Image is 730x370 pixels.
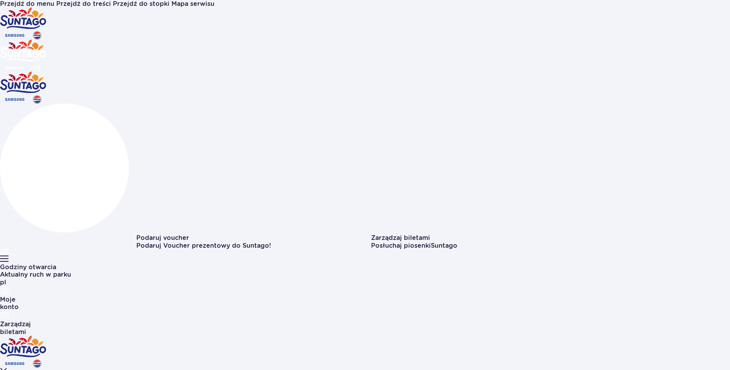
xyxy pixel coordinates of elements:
button: Posłuchaj piosenkiSuntago [371,242,457,249]
a: Zarządzaj biletami [371,234,430,241]
span: Posłuchaj piosenki [371,242,457,249]
a: Podaruj Voucher prezentowy do Suntago! [136,242,271,249]
span: Suntago [431,242,457,249]
a: Podaruj voucher [136,234,189,241]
